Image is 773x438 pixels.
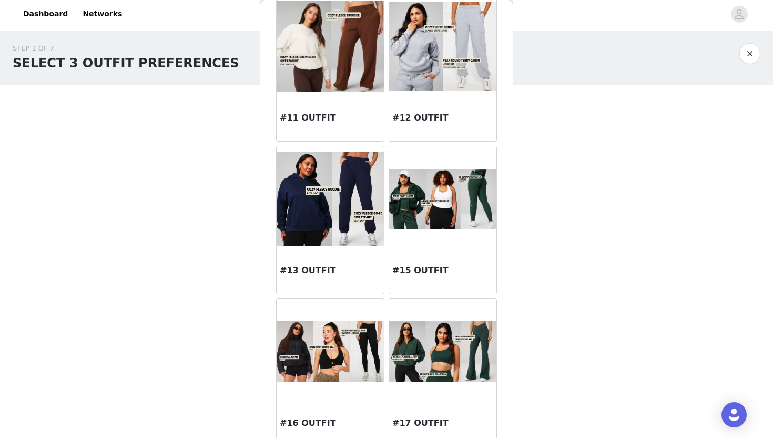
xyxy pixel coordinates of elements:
[277,321,384,382] img: #16 OUTFIT
[392,264,493,277] h3: #15 OUTFIT
[280,112,381,124] h3: #11 OUTFIT
[76,2,128,26] a: Networks
[389,321,496,382] img: #17 OUTFIT
[277,1,384,92] img: #11 OUTFIT
[734,6,744,23] div: avatar
[13,54,239,73] h1: SELECT 3 OUTFIT PREFERENCES
[13,43,239,54] div: STEP 1 OF 7
[17,2,74,26] a: Dashboard
[392,417,493,430] h3: #17 OUTFIT
[277,152,384,245] img: #13 OUTFIT
[389,169,496,230] img: #15 OUTFIT
[280,417,381,430] h3: #16 OUTFIT
[392,112,493,124] h3: #12 OUTFIT
[721,402,747,427] div: Open Intercom Messenger
[389,2,496,91] img: #12 OUTFIT
[280,264,381,277] h3: #13 OUTFIT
